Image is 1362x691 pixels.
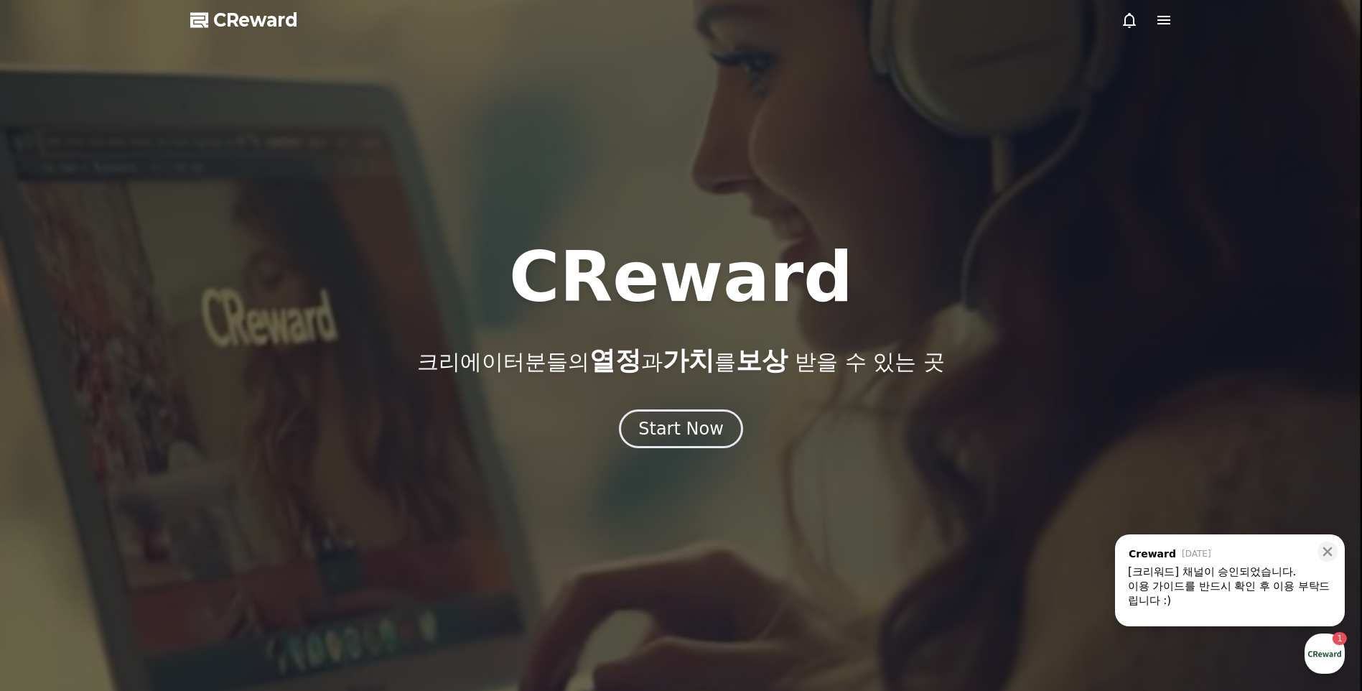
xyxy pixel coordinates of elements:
span: 1 [146,455,151,466]
span: CReward [213,9,298,32]
a: CReward [190,9,298,32]
span: 대화 [131,478,149,489]
span: 홈 [45,477,54,488]
span: 보상 [736,345,788,375]
button: Start Now [619,409,743,448]
a: 홈 [4,455,95,491]
span: 열정 [589,345,641,375]
span: 설정 [222,477,239,488]
a: Start Now [619,424,743,437]
h1: CReward [509,243,853,312]
a: 설정 [185,455,276,491]
div: Start Now [638,417,724,440]
a: 1대화 [95,455,185,491]
span: 가치 [663,345,714,375]
p: 크리에이터분들의 과 를 받을 수 있는 곳 [417,346,944,375]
